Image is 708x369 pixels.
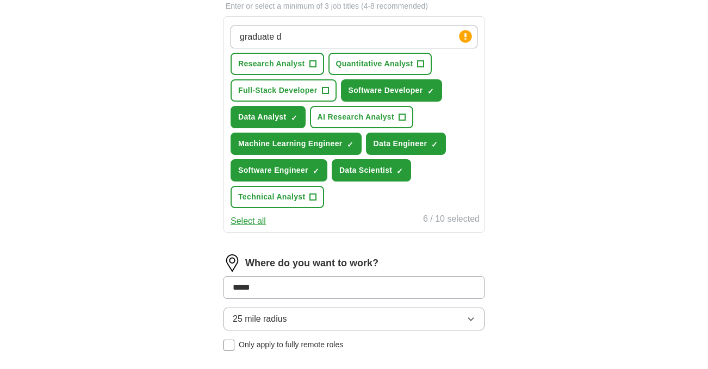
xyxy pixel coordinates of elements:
[223,1,485,12] p: Enter or select a minimum of 3 job titles (4-8 recommended)
[238,111,287,123] span: Data Analyst
[231,53,324,75] button: Research Analyst
[233,312,287,326] span: 25 mile radius
[231,106,306,128] button: Data Analyst✓
[238,85,318,96] span: Full-Stack Developer
[291,114,297,122] span: ✓
[239,339,343,351] span: Only apply to fully remote roles
[231,26,477,48] input: Type a job title and press enter
[336,58,413,70] span: Quantitative Analyst
[427,87,434,96] span: ✓
[238,165,308,176] span: Software Engineer
[231,133,362,155] button: Machine Learning Engineer✓
[223,340,234,351] input: Only apply to fully remote roles
[332,159,412,182] button: Data Scientist✓
[231,159,327,182] button: Software Engineer✓
[231,215,266,228] button: Select all
[396,167,403,176] span: ✓
[349,85,423,96] span: Software Developer
[245,256,378,271] label: Where do you want to work?
[238,58,305,70] span: Research Analyst
[431,140,438,149] span: ✓
[374,138,427,149] span: Data Engineer
[341,79,442,102] button: Software Developer✓
[231,79,337,102] button: Full-Stack Developer
[231,186,324,208] button: Technical Analyst
[328,53,432,75] button: Quantitative Analyst
[238,191,305,203] span: Technical Analyst
[318,111,395,123] span: AI Research Analyst
[223,308,485,330] button: 25 mile radius
[347,140,353,149] span: ✓
[310,106,414,128] button: AI Research Analyst
[423,212,480,228] div: 6 / 10 selected
[339,165,393,176] span: Data Scientist
[223,254,241,272] img: location.png
[238,138,343,149] span: Machine Learning Engineer
[366,133,446,155] button: Data Engineer✓
[313,167,319,176] span: ✓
